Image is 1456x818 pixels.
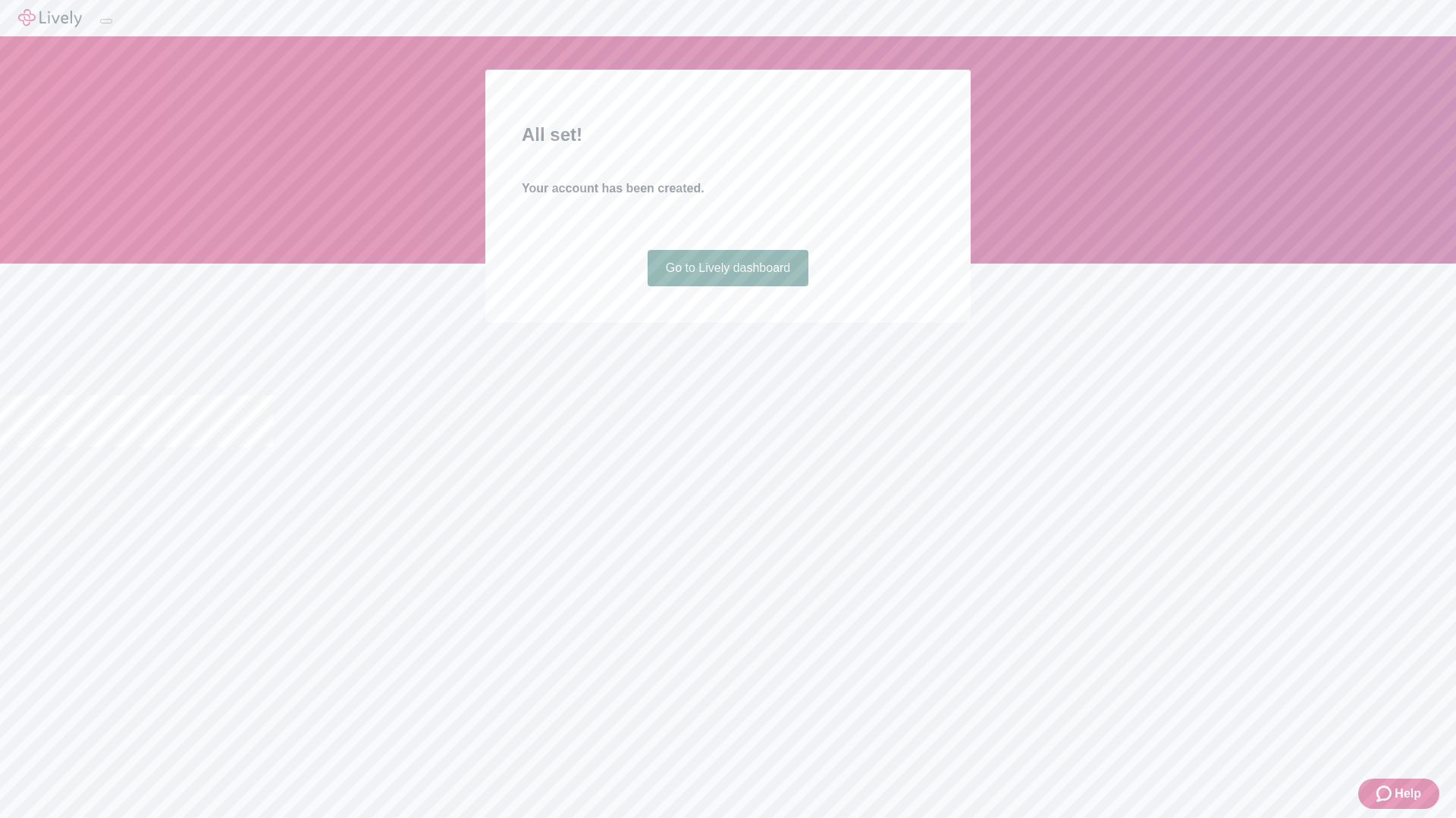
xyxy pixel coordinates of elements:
[100,19,112,23] button: Log out
[1358,779,1439,809] button: Zendesk support iconHelp
[522,180,934,198] h4: Your account has been created.
[1376,785,1395,803] svg: Zendesk support icon
[18,9,82,27] img: Lively
[648,250,809,286] a: Go to Lively dashboard
[1395,785,1421,803] span: Help
[522,121,934,148] h2: All set!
